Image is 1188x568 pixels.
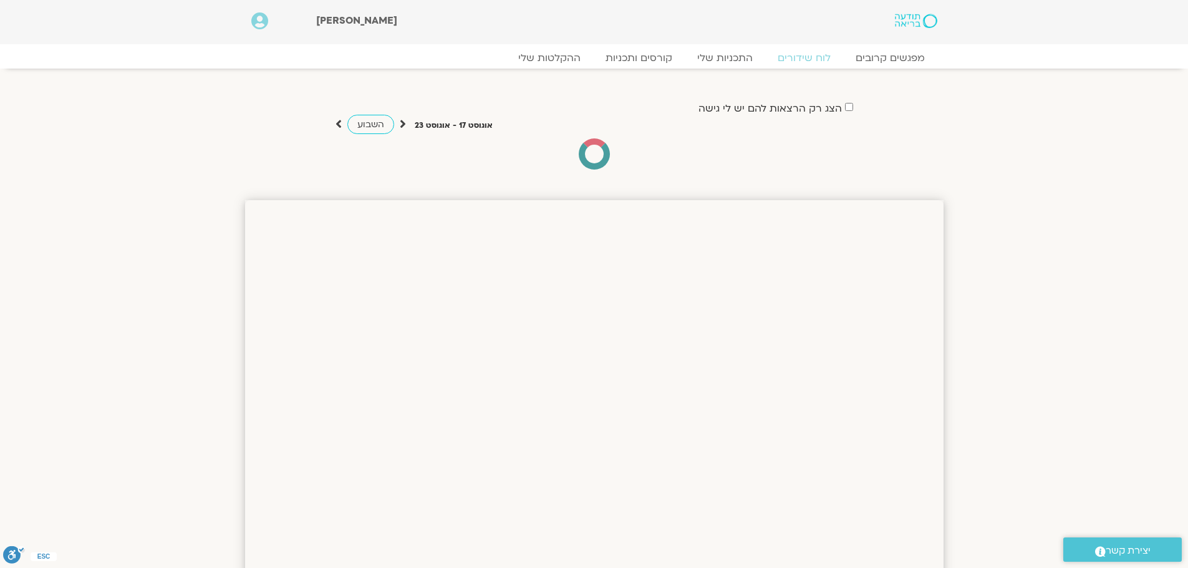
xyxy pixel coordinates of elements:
span: השבוע [357,118,384,130]
a: התכניות שלי [685,52,765,64]
nav: Menu [251,52,937,64]
span: יצירת קשר [1106,542,1151,559]
a: השבוע [347,115,394,134]
a: קורסים ותכניות [593,52,685,64]
a: לוח שידורים [765,52,843,64]
label: הצג רק הרצאות להם יש לי גישה [698,103,842,114]
a: יצירת קשר [1063,537,1182,562]
span: [PERSON_NAME] [316,14,397,27]
a: מפגשים קרובים [843,52,937,64]
p: אוגוסט 17 - אוגוסט 23 [415,119,493,132]
a: ההקלטות שלי [506,52,593,64]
